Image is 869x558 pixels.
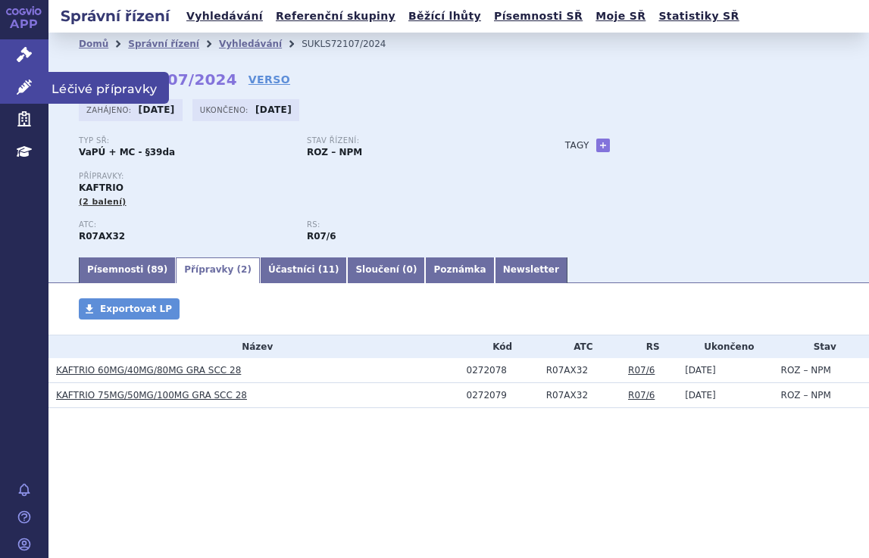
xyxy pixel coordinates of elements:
p: ATC: [79,220,292,229]
td: ROZ – NPM [774,358,869,383]
a: Běžící lhůty [404,6,486,26]
a: Poznámka [425,257,494,283]
span: 2 [241,264,247,275]
strong: SUKLS72107/2024 [79,70,237,89]
a: Vyhledávání [182,6,267,26]
a: Správní řízení [128,39,199,49]
th: Stav [774,335,869,358]
a: Newsletter [495,257,567,283]
li: SUKLS72107/2024 [302,33,405,55]
h3: Tagy [565,136,589,154]
strong: ROZ – NPM [307,147,362,157]
th: Kód [459,335,539,358]
strong: kombinace ivakaftor, tezakaftor a elexakaftor, perorální granule [307,231,336,242]
a: Písemnosti SŘ [489,6,587,26]
span: Zahájeno: [86,104,134,116]
strong: IVAKAFTOR, TEZAKAFTOR A ELEXAKAFTOR [79,231,125,242]
p: RS: [307,220,520,229]
strong: VaPÚ + MC - §39da [79,147,175,157]
a: Moje SŘ [591,6,650,26]
a: VERSO [249,72,290,87]
h2: Správní řízení [48,5,182,26]
a: Referenční skupiny [271,6,400,26]
span: [DATE] [685,365,716,376]
td: ROZ – NPM [774,383,869,408]
th: Název [48,335,459,358]
a: R07/6 [628,365,655,376]
p: Stav řízení: [307,136,520,145]
a: Sloučení (0) [347,257,425,283]
strong: [DATE] [255,104,292,115]
a: R07/6 [628,390,655,401]
span: Exportovat LP [100,304,172,314]
span: (2 balení) [79,197,127,207]
strong: [DATE] [139,104,175,115]
span: Ukončeno: [200,104,252,116]
th: RS [620,335,677,358]
span: 89 [151,264,164,275]
div: 0272079 [467,390,539,401]
th: ATC [539,335,620,358]
a: Účastníci (11) [260,257,348,283]
td: IVAKAFTOR, TEZAKAFTOR A ELEXAKAFTOR [539,383,620,408]
a: + [596,139,610,152]
a: KAFTRIO 75MG/50MG/100MG GRA SCC 28 [56,390,247,401]
a: KAFTRIO 60MG/40MG/80MG GRA SCC 28 [56,365,241,376]
a: Písemnosti (89) [79,257,176,283]
td: IVAKAFTOR, TEZAKAFTOR A ELEXAKAFTOR [539,358,620,383]
span: 0 [407,264,413,275]
div: 0272078 [467,365,539,376]
a: Přípravky (2) [176,257,260,283]
p: Přípravky: [79,172,535,181]
a: Vyhledávání [219,39,282,49]
a: Domů [79,39,108,49]
span: [DATE] [685,390,716,401]
p: Typ SŘ: [79,136,292,145]
th: Ukončeno [677,335,773,358]
span: KAFTRIO [79,182,123,193]
span: Léčivé přípravky [48,72,169,104]
a: Exportovat LP [79,298,180,320]
a: Statistiky SŘ [654,6,743,26]
span: 11 [322,264,335,275]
